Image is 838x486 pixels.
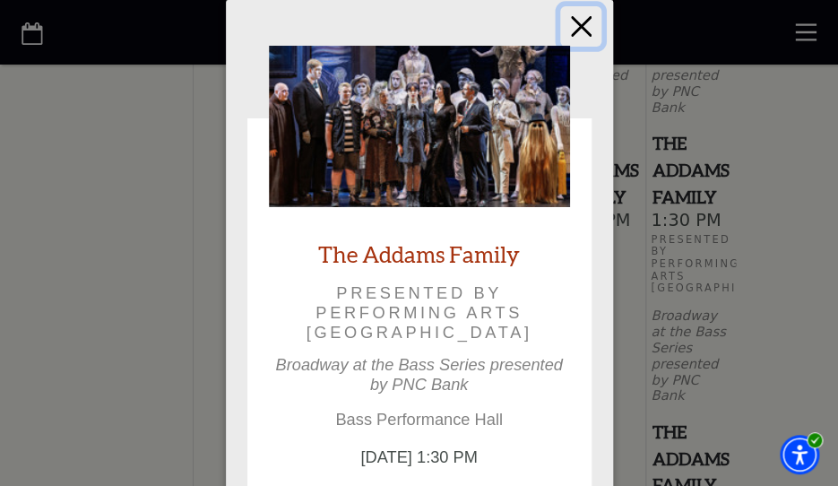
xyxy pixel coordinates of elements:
[780,435,819,474] div: Accessibility Menu
[560,6,601,48] button: Close
[807,431,823,449] img: Accessibility menu is on
[269,445,570,469] p: [DATE] 1:30 PM
[298,283,540,343] p: Presented by Performing Arts [GEOGRAPHIC_DATA]
[318,239,520,269] a: The Addams Family
[269,46,570,207] img: The Addams Family
[269,410,570,430] p: Bass Performance Hall
[269,355,570,395] p: Broadway at the Bass Series presented by PNC Bank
